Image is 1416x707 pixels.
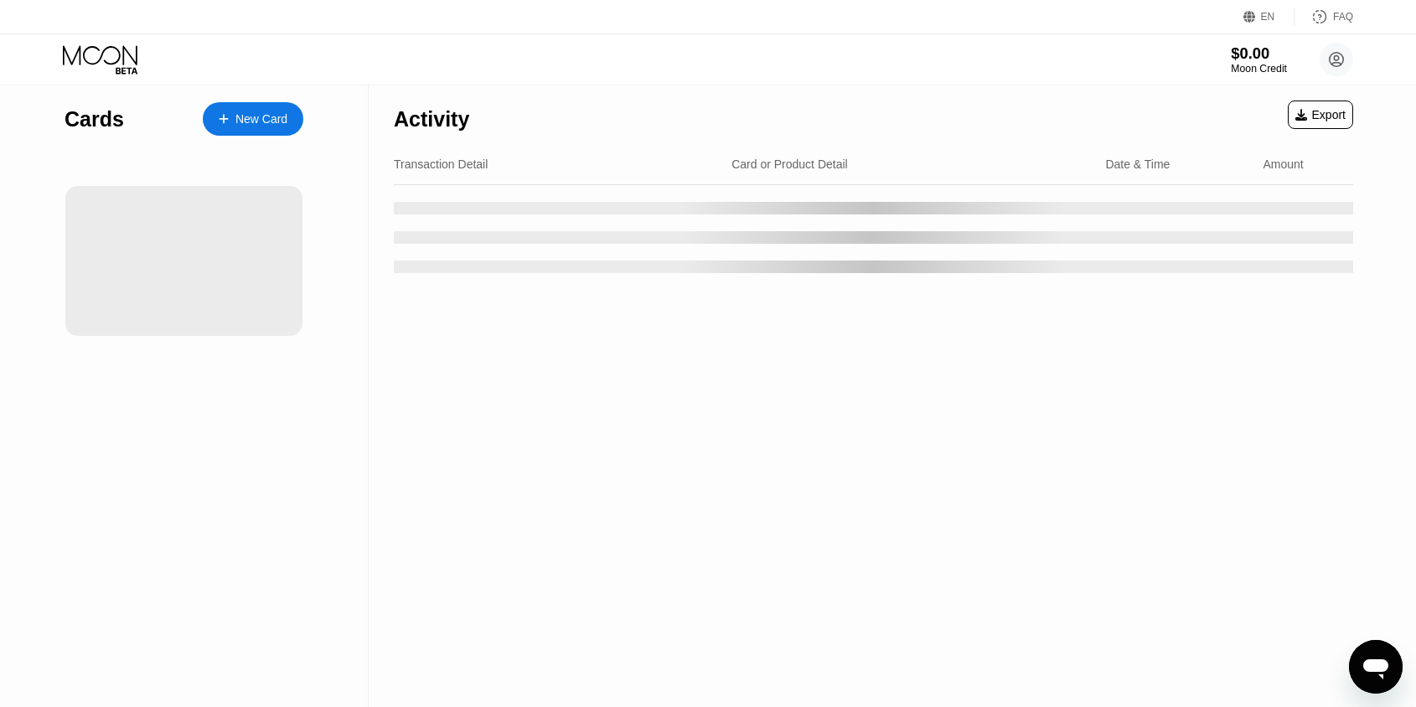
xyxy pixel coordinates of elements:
[65,107,124,132] div: Cards
[203,102,303,136] div: New Card
[394,107,469,132] div: Activity
[1349,640,1403,694] iframe: Button to launch messaging window
[1105,157,1170,171] div: Date & Time
[235,112,287,126] div: New Card
[1263,157,1303,171] div: Amount
[1333,11,1353,23] div: FAQ
[1261,11,1275,23] div: EN
[1231,44,1287,62] div: $0.00
[1231,44,1287,75] div: $0.00Moon Credit
[394,157,488,171] div: Transaction Detail
[1295,108,1346,121] div: Export
[1295,8,1353,25] div: FAQ
[1243,8,1295,25] div: EN
[1288,101,1353,129] div: Export
[1231,63,1287,75] div: Moon Credit
[731,157,848,171] div: Card or Product Detail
